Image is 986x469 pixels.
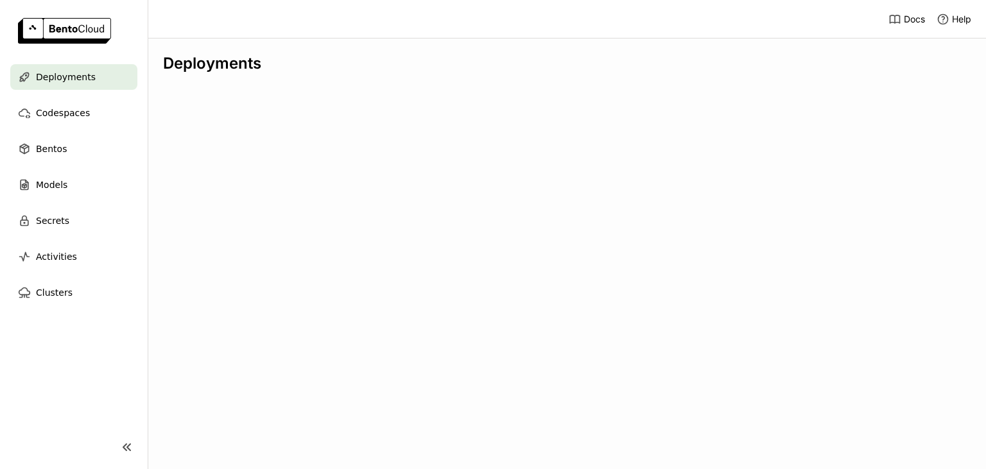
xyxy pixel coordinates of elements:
span: Clusters [36,285,73,300]
span: Help [952,13,971,25]
img: logo [18,18,111,44]
span: Deployments [36,69,96,85]
span: Codespaces [36,105,90,121]
span: Bentos [36,141,67,157]
a: Docs [888,13,925,26]
span: Secrets [36,213,69,228]
span: Models [36,177,67,192]
a: Secrets [10,208,137,234]
a: Models [10,172,137,198]
div: Help [937,13,971,26]
a: Activities [10,244,137,269]
a: Clusters [10,280,137,305]
span: Docs [904,13,925,25]
a: Bentos [10,136,137,162]
span: Activities [36,249,77,264]
div: Deployments [163,54,971,73]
